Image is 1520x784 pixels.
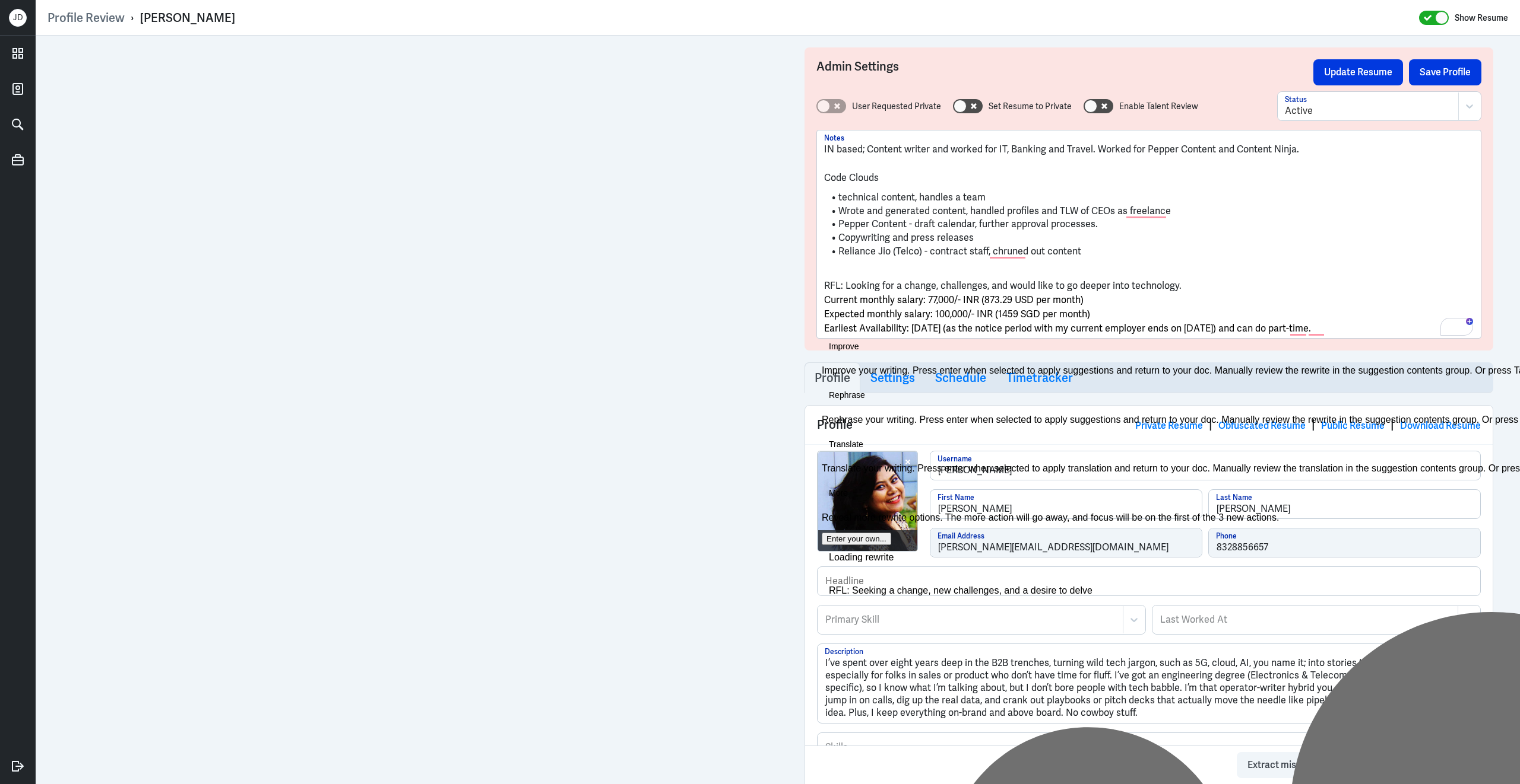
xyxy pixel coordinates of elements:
[824,142,1474,157] p: IN based; Content writer and worked for IT, Banking and Travel. Worked for Pepper Content and Con...
[125,10,140,26] p: ›
[140,10,235,26] div: [PERSON_NAME]
[1409,59,1481,85] button: Save Profile
[824,231,1474,245] li: Copywriting and press releases
[816,59,1313,85] h3: Admin Settings
[824,322,1311,334] span: Earliest Availability: [DATE] (as the notice period with my current employer ends on [DATE]) and ...
[824,308,1090,320] span: Expected monthly salary: 100,000/- INR (1459 SGD per month)
[818,452,918,552] img: IMG_8188.JPG
[824,171,1474,185] p: Code Clouds
[818,567,1480,595] input: Headline
[824,294,1084,306] span: Current monthly salary: 77,000/- INR (873.29 USD per month)
[47,10,125,26] a: Profile Review
[805,406,1493,444] div: Profile
[1455,10,1508,26] label: Show Resume
[824,218,1474,231] li: Pepper Content - draft calendar, further approval processes.
[852,100,941,113] label: User Requested Private
[824,142,1474,336] div: To enrich screen reader interactions, please activate Accessibility in Grammarly extension settings
[1313,59,1403,85] button: Update Resume
[824,191,1474,205] li: technical content, handles a team
[1119,100,1198,113] label: Enable Talent Review
[9,9,27,27] div: J D
[815,371,850,385] h3: Profile
[818,644,1480,724] textarea: I’ve spent over eight years deep in the B2B trenches, turning wild tech jargon, such as 5G, cloud...
[824,279,1474,293] p: RFL: Looking for a change, challenges, and would like to go deeper into technology.
[62,47,751,772] iframe: https://ppcdn.hiredigital.com/register/99dee6e5/resumes/563669862/Ishika_Giri_Resume_2.pdf?Expire...
[824,205,1474,218] li: Wrote and generated content, handled profiles and TLW of CEOs as freelance
[989,100,1072,113] label: Set Resume to Private
[824,245,1474,259] li: Reliance Jio (Telco) - contract staff, chruned out content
